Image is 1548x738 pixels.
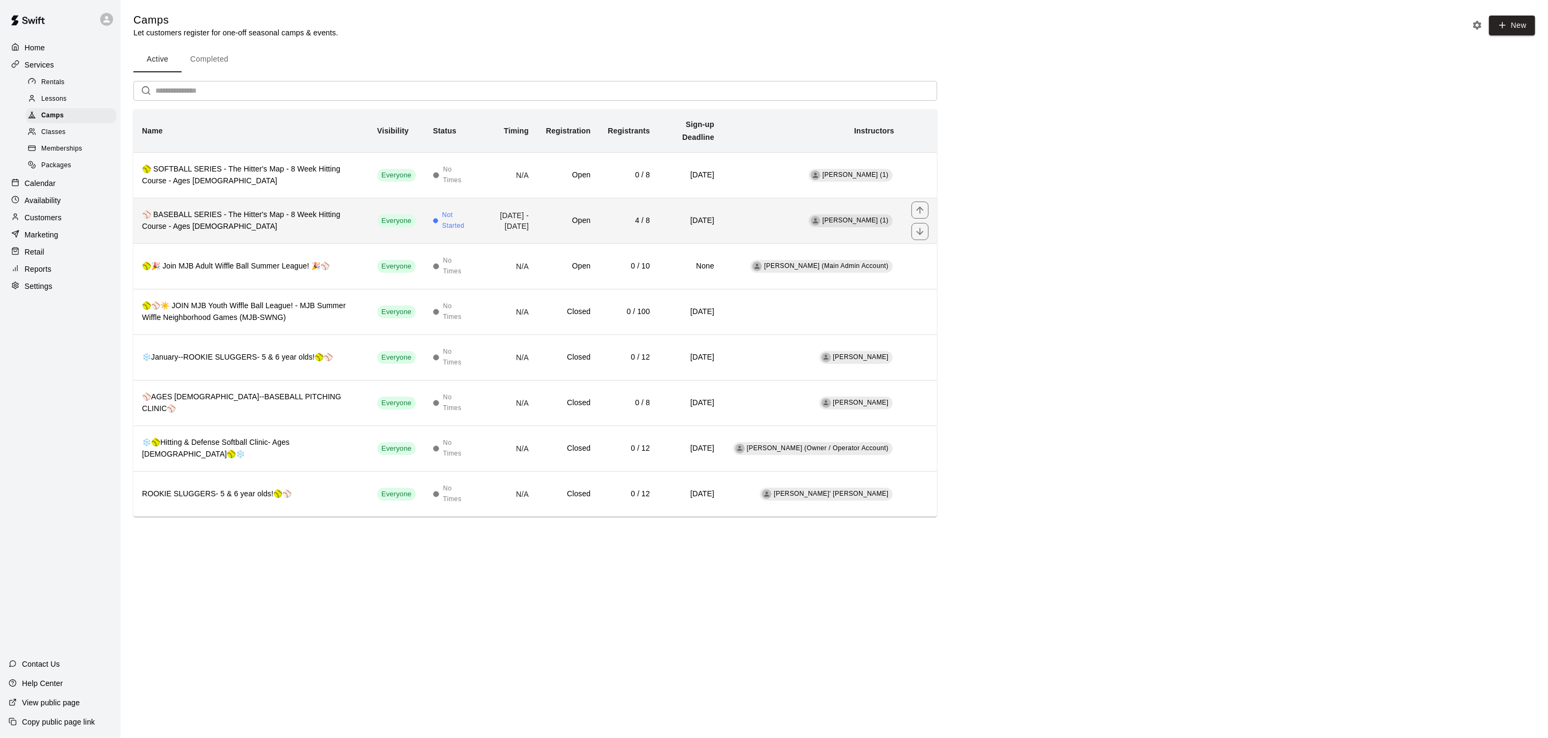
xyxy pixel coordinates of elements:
[667,397,714,409] h6: [DATE]
[142,437,360,460] h6: ❄️🥎Hitting & Defense Softball Clinic- Ages [DEMOGRAPHIC_DATA]🥎❄️
[480,380,537,426] td: N/A
[443,483,472,505] span: No Times
[762,489,772,499] div: Leise' Ann McCubbin
[546,169,590,181] h6: Open
[608,306,650,318] h6: 0 / 100
[26,158,121,174] a: Packages
[142,352,360,363] h6: ❄️January--ROOKIE SLUGGERS- 5 & 6 year olds!🥎⚾️
[25,281,53,292] p: Settings
[9,278,112,294] a: Settings
[22,659,60,669] p: Contact Us
[443,256,472,277] span: No Times
[9,244,112,260] a: Retail
[377,216,416,226] span: Everyone
[480,471,537,517] td: N/A
[377,305,416,318] div: This service is visible to all of your customers
[735,444,745,453] div: Michelle Sawka (Owner / Operator Account)
[377,398,416,408] span: Everyone
[9,175,112,191] a: Calendar
[480,334,537,380] td: N/A
[41,94,67,105] span: Lessons
[142,209,360,233] h6: ⚾️ BASEBALL SERIES - The Hitter's Map - 8 Week Hitting Course - Ages [DEMOGRAPHIC_DATA]
[821,398,831,408] div: Shawn Frye
[443,438,472,459] span: No Times
[377,307,416,317] span: Everyone
[182,47,237,72] button: Completed
[608,260,650,272] h6: 0 / 10
[142,163,360,187] h6: 🥎 SOFTBALL SERIES - The Hitter's Map - 8 Week Hitting Course - Ages [DEMOGRAPHIC_DATA]
[667,488,714,500] h6: [DATE]
[133,13,338,27] h5: Camps
[26,75,116,90] div: Rentals
[26,108,121,124] a: Camps
[911,223,929,240] button: move item down
[811,216,820,226] div: Cory Sawka (1)
[480,198,537,243] td: [DATE] - [DATE]
[442,210,472,232] span: Not Started
[443,392,472,414] span: No Times
[25,264,51,274] p: Reports
[667,215,714,227] h6: [DATE]
[546,215,590,227] h6: Open
[764,262,888,270] span: [PERSON_NAME] (Main Admin Account)
[608,443,650,454] h6: 0 / 12
[608,215,650,227] h6: 4 / 8
[377,169,416,182] div: This service is visible to all of your customers
[22,678,63,689] p: Help Center
[811,170,820,180] div: Cory Sawka (1)
[142,260,360,272] h6: 🥎🎉 Join MJB Adult Wiffle Ball Summer League! 🎉⚾️
[546,352,590,363] h6: Closed
[822,217,889,224] span: [PERSON_NAME] (1)
[546,443,590,454] h6: Closed
[22,697,80,708] p: View public page
[608,126,650,135] b: Registrants
[142,126,163,135] b: Name
[480,289,537,334] td: N/A
[833,399,889,406] span: [PERSON_NAME]
[26,108,116,123] div: Camps
[546,260,590,272] h6: Open
[377,353,416,363] span: Everyone
[26,141,121,158] a: Memberships
[9,210,112,226] a: Customers
[377,126,409,135] b: Visibility
[377,488,416,501] div: This service is visible to all of your customers
[41,127,65,138] span: Classes
[9,57,112,73] a: Services
[377,397,416,409] div: This service is visible to all of your customers
[26,141,116,156] div: Memberships
[25,247,44,257] p: Retail
[546,126,590,135] b: Registration
[25,229,58,240] p: Marketing
[26,92,116,107] div: Lessons
[25,212,62,223] p: Customers
[26,158,116,173] div: Packages
[9,40,112,56] a: Home
[443,301,472,323] span: No Times
[25,195,61,206] p: Availability
[133,109,937,517] table: simple table
[1485,20,1535,29] a: New
[546,306,590,318] h6: Closed
[142,488,360,500] h6: ROOKIE SLUGGERS- 5 & 6 year olds!🥎⚾️
[608,169,650,181] h6: 0 / 8
[667,169,714,181] h6: [DATE]
[377,214,416,227] div: This service is visible to all of your customers
[9,192,112,208] a: Availability
[608,352,650,363] h6: 0 / 12
[682,120,714,141] b: Sign-up Deadline
[377,170,416,181] span: Everyone
[41,110,64,121] span: Camps
[667,306,714,318] h6: [DATE]
[433,126,457,135] b: Status
[142,300,360,324] h6: 🥎⚾️☀️ JOIN MJB Youth Wiffle Ball League! - MJB Summer Wiffle Neighborhood Games (MJB-SWNG)
[1469,17,1485,33] button: Camp settings
[1489,16,1535,35] button: New
[752,262,762,271] div: Michelle Sawka (Main Admin Account)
